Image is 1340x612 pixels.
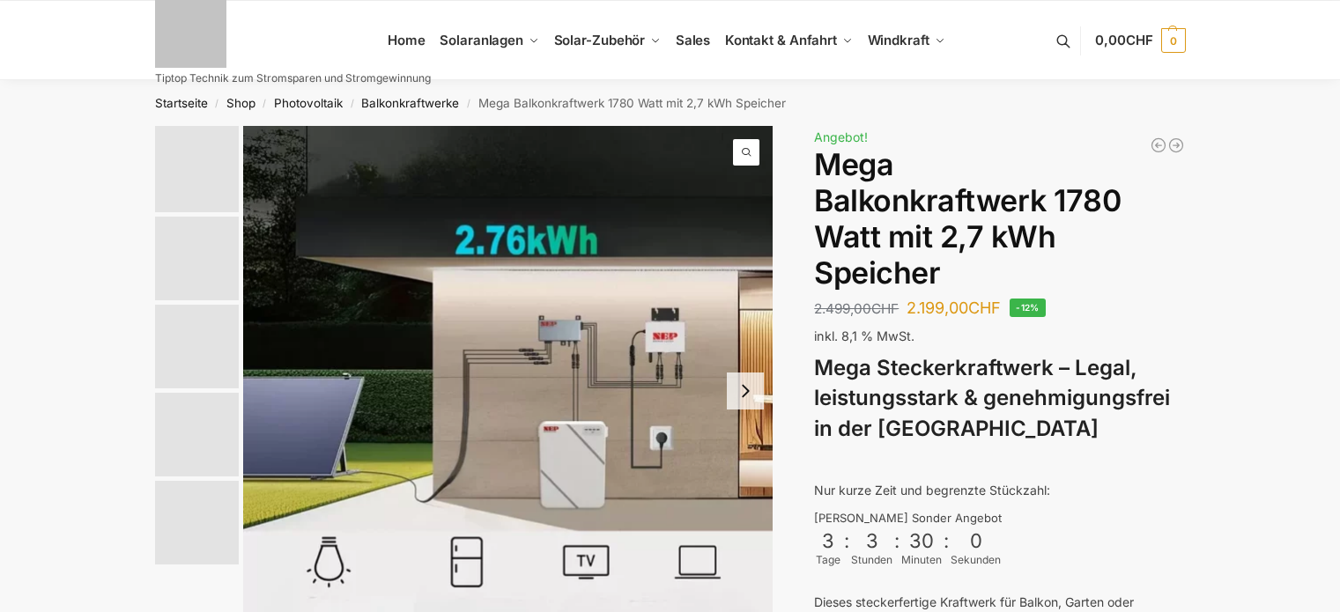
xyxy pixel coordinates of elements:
[155,73,431,84] p: Tiptop Technik zum Stromsparen und Stromgewinnung
[968,299,1001,317] span: CHF
[717,1,860,80] a: Kontakt & Anfahrt
[901,552,942,568] div: Minuten
[814,510,1185,527] div: [PERSON_NAME] Sonder Angebot
[155,481,239,564] img: Leise und Wartungsfrei
[903,529,940,552] div: 30
[459,97,478,111] span: /
[1126,32,1153,48] span: CHF
[226,96,255,110] a: Shop
[1095,32,1152,48] span: 0,00
[668,1,717,80] a: Sales
[814,481,1185,499] p: Nur kurze Zeit und begrenzte Stückzahl:
[1150,136,1167,154] a: Balkonkraftwerk 405/600 Watt erweiterbar
[208,97,226,111] span: /
[816,529,840,552] div: 3
[951,552,1001,568] div: Sekunden
[1095,14,1185,67] a: 0,00CHF 0
[554,32,646,48] span: Solar-Zubehör
[853,529,891,552] div: 3
[155,393,239,476] img: Bificial 30 % mehr Leistung
[123,80,1217,126] nav: Breadcrumb
[274,96,343,110] a: Photovoltaik
[894,529,900,564] div: :
[814,328,914,343] span: inkl. 8,1 % MwSt.
[844,529,849,564] div: :
[814,147,1185,291] h1: Mega Balkonkraftwerk 1780 Watt mit 2,7 kWh Speicher
[727,372,764,409] button: Next slide
[343,97,361,111] span: /
[255,97,274,111] span: /
[814,300,899,317] bdi: 2.499,00
[907,299,1001,317] bdi: 2.199,00
[814,355,1170,442] strong: Mega Steckerkraftwerk – Legal, leistungsstark & genehmigungsfrei in der [GEOGRAPHIC_DATA]
[814,129,868,144] span: Angebot!
[725,32,837,48] span: Kontakt & Anfahrt
[952,529,999,552] div: 0
[155,305,239,388] img: Bificial im Vergleich zu billig Modulen
[433,1,546,80] a: Solaranlagen
[361,96,459,110] a: Balkonkraftwerke
[546,1,668,80] a: Solar-Zubehör
[851,552,892,568] div: Stunden
[868,32,929,48] span: Windkraft
[871,300,899,317] span: CHF
[814,552,842,568] div: Tage
[1161,28,1186,53] span: 0
[676,32,711,48] span: Sales
[440,32,523,48] span: Solaranlagen
[155,126,239,212] img: Balkonkraftwerk mit grossem Speicher
[944,529,949,564] div: :
[860,1,952,80] a: Windkraft
[1010,299,1046,317] span: -12%
[155,217,239,300] img: 4 mal bificiale Solarmodule
[155,96,208,110] a: Startseite
[1167,136,1185,154] a: 890/600 Watt Solarkraftwerk + 2,7 KW Batteriespeicher Genehmigungsfrei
